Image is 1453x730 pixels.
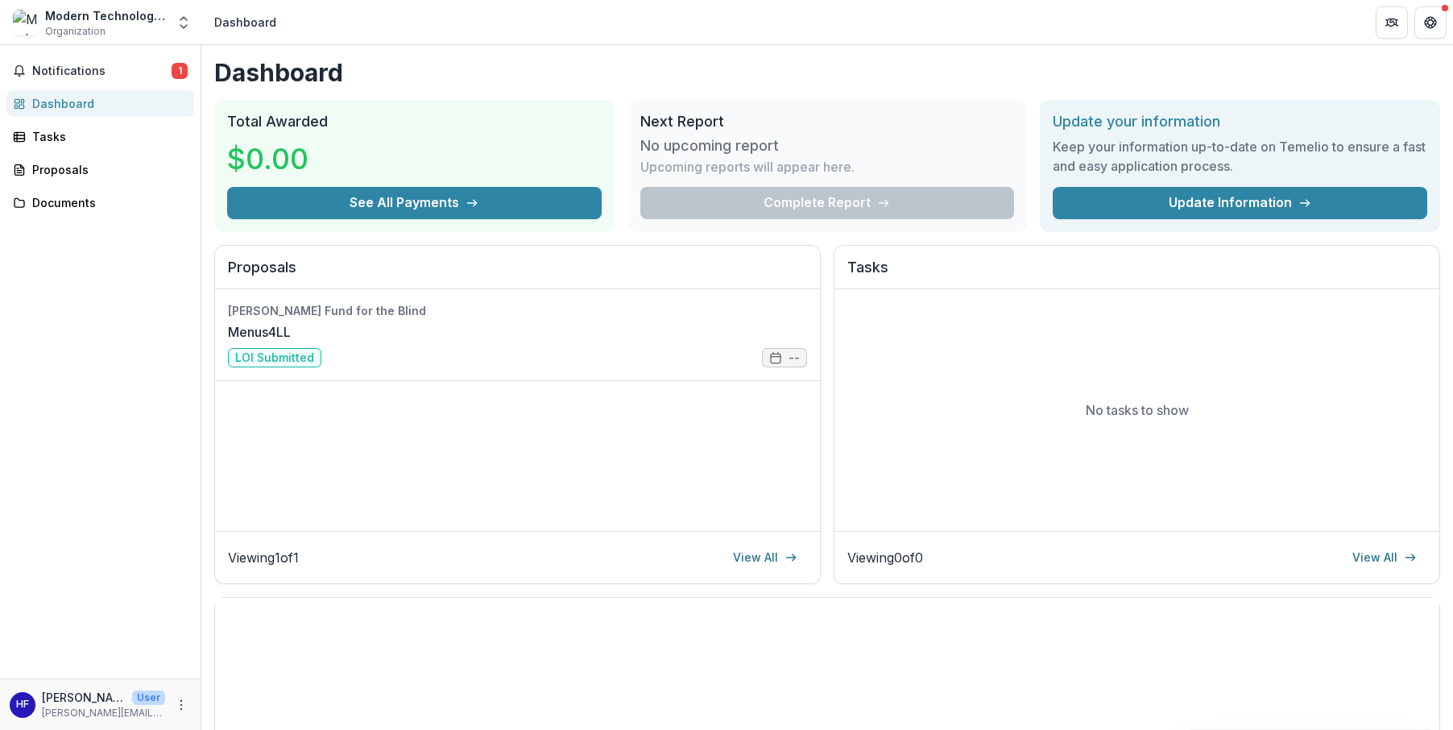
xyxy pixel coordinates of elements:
[640,113,1015,131] h2: Next Report
[228,259,807,289] h2: Proposals
[227,113,602,131] h2: Total Awarded
[45,7,166,24] div: Modern Technology for the Blind
[32,95,181,112] div: Dashboard
[172,6,195,39] button: Open entity switcher
[32,161,181,178] div: Proposals
[723,545,807,570] a: View All
[6,156,194,183] a: Proposals
[32,194,181,211] div: Documents
[227,137,348,180] h3: $0.00
[32,64,172,78] span: Notifications
[1414,6,1447,39] button: Get Help
[16,699,29,710] div: Helen Fernety
[214,14,276,31] div: Dashboard
[1343,545,1426,570] a: View All
[172,695,191,715] button: More
[227,187,602,219] button: See All Payments
[32,128,181,145] div: Tasks
[640,137,779,155] h3: No upcoming report
[847,548,923,567] p: Viewing 0 of 0
[6,123,194,150] a: Tasks
[13,10,39,35] img: Modern Technology for the Blind
[228,548,299,567] p: Viewing 1 of 1
[172,63,188,79] span: 1
[1086,400,1189,420] p: No tasks to show
[1053,137,1427,176] h3: Keep your information up-to-date on Temelio to ensure a fast and easy application process.
[45,24,106,39] span: Organization
[6,90,194,117] a: Dashboard
[208,10,283,34] nav: breadcrumb
[1053,187,1427,219] a: Update Information
[1376,6,1408,39] button: Partners
[214,58,1440,87] h1: Dashboard
[1053,113,1427,131] h2: Update your information
[132,691,165,705] p: User
[42,689,126,706] p: [PERSON_NAME]
[42,706,165,720] p: [PERSON_NAME][EMAIL_ADDRESS][DOMAIN_NAME]
[6,189,194,216] a: Documents
[228,322,291,342] a: Menus4LL
[640,157,855,176] p: Upcoming reports will appear here.
[847,259,1426,289] h2: Tasks
[6,58,194,84] button: Notifications1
